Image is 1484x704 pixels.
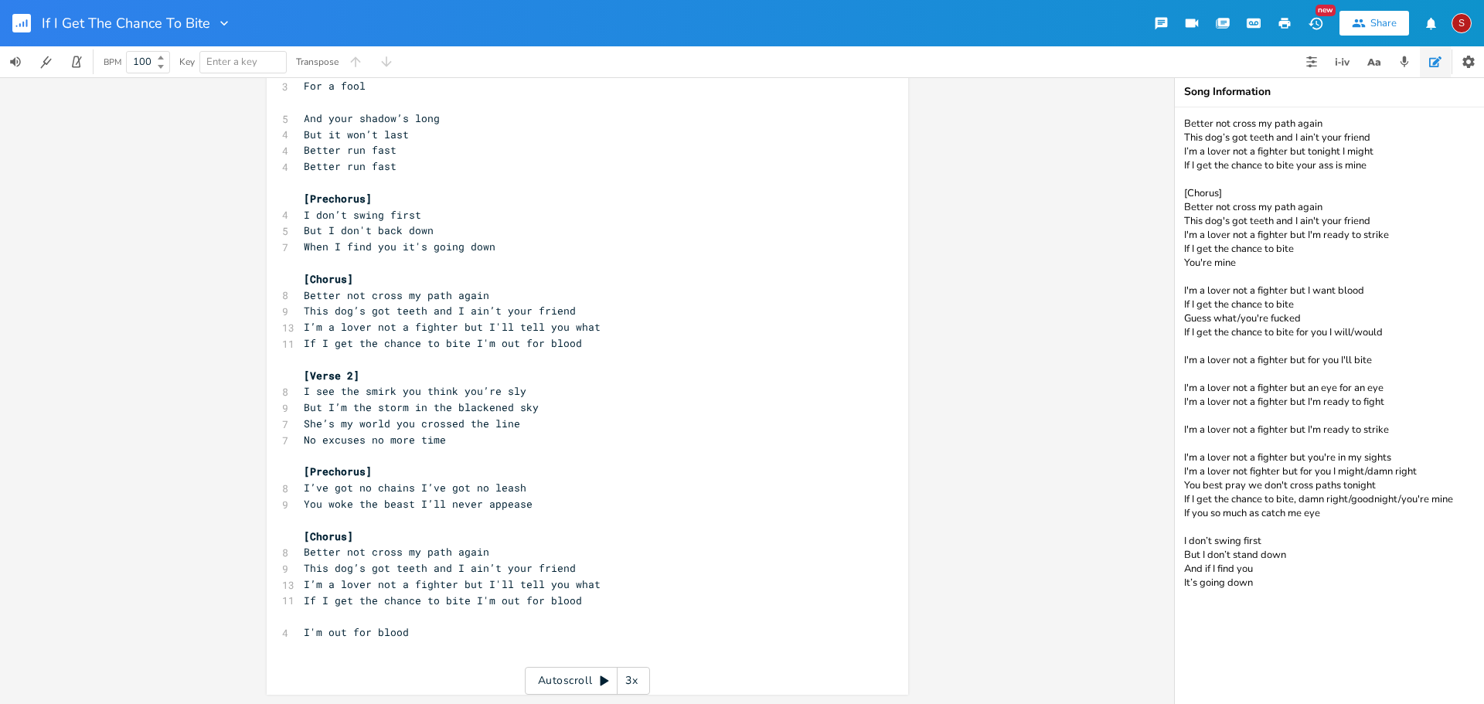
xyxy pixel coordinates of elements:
[304,304,576,318] span: This dog’s got teeth and I ain’t your friend
[304,593,582,607] span: If I get the chance to bite I'm out for blood
[304,223,434,237] span: But I don't back down
[179,57,195,66] div: Key
[304,208,421,222] span: I don’t swing first
[304,272,353,286] span: [Chorus]
[296,57,339,66] div: Transpose
[206,55,257,69] span: Enter a key
[304,481,526,495] span: I’ve got no chains I’ve got no leash
[1339,11,1409,36] button: Share
[304,79,366,93] span: For a fool
[304,369,359,383] span: [Verse 2]
[1452,13,1472,33] div: Scott Owen
[304,128,409,141] span: But it won’t last
[1452,5,1472,41] button: S
[304,433,446,447] span: No excuses no more time
[304,464,372,478] span: [Prechorus]
[304,288,489,302] span: Better not cross my path again
[304,111,440,125] span: And your shadow’s long
[1184,87,1475,97] div: Song Information
[304,497,533,511] span: You woke the beast I’ll never appease
[104,58,121,66] div: BPM
[618,667,645,695] div: 3x
[304,400,539,414] span: But I’m the storm in the blackened sky
[525,667,650,695] div: Autoscroll
[304,417,520,430] span: She’s my world you crossed the line
[304,529,353,543] span: [Chorus]
[304,384,526,398] span: I see the smirk you think you’re sly
[304,336,582,350] span: If I get the chance to bite I'm out for blood
[304,577,601,591] span: I’m a lover not a fighter but I'll tell you what
[304,320,601,334] span: I’m a lover not a fighter but I'll tell you what
[1316,5,1336,16] div: New
[304,545,489,559] span: Better not cross my path again
[1370,16,1397,30] div: Share
[304,561,576,575] span: This dog’s got teeth and I ain’t your friend
[42,16,210,30] span: If I Get The Chance To Bite
[1300,9,1331,37] button: New
[304,143,397,157] span: Better run fast
[304,159,397,173] span: Better run fast
[304,625,409,639] span: I'm out for blood
[304,240,495,253] span: When I find you it's going down
[1175,107,1484,704] textarea: Better not cross my path again This dog’s got teeth and I ain’t your friend I’m a lover not a fig...
[304,192,372,206] span: [Prechorus]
